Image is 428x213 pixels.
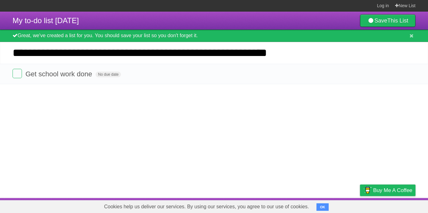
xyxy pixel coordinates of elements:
[387,18,408,24] b: This List
[376,200,415,211] a: Suggest a feature
[98,200,315,213] span: Cookies help us deliver our services. By using our services, you agree to our use of cookies.
[316,203,329,211] button: OK
[363,185,372,195] img: Buy me a coffee
[297,200,323,211] a: Developers
[277,200,290,211] a: About
[13,69,22,78] label: Done
[13,16,79,25] span: My to-do list [DATE]
[360,185,415,196] a: Buy me a coffee
[331,200,344,211] a: Terms
[352,200,368,211] a: Privacy
[373,185,412,196] span: Buy me a coffee
[25,70,94,78] span: Get school work done
[360,14,415,27] a: SaveThis List
[96,72,121,77] span: No due date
